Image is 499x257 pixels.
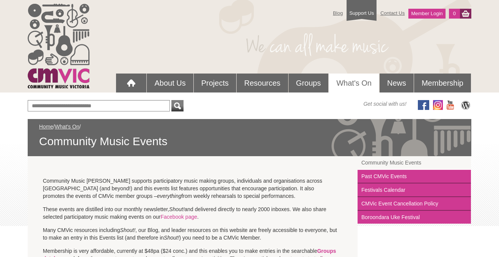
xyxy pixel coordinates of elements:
[358,197,471,211] a: CMVic Event Cancellation Policy
[363,100,406,108] span: Get social with us!
[377,6,408,20] a: Contact Us
[380,74,414,92] a: News
[39,134,460,149] span: Community Music Events
[358,183,471,197] a: Festivals Calendar
[194,74,236,92] a: Projects
[39,123,460,149] div: / /
[55,124,79,130] a: What's On
[43,177,342,200] p: Community Music [PERSON_NAME] supports participatory music making groups, individuals and organis...
[329,74,379,92] a: What's On
[414,74,471,92] a: Membership
[358,170,471,183] a: Past CMVic Events
[408,9,445,19] a: Member Login
[43,205,342,221] p: These events are distilled into our monthly newsletter, and delivered directly to nearly 2000 inb...
[329,6,347,20] a: Blog
[289,74,329,92] a: Groups
[433,100,443,110] img: icon-instagram.png
[237,74,288,92] a: Resources
[169,206,184,212] em: Shout!
[28,4,89,88] img: cmvic_logo.png
[449,9,460,19] a: 0
[358,156,471,170] a: Community Music Events
[358,211,471,224] a: Boroondara Uke Festival
[120,227,135,233] em: Shout!
[43,226,342,241] p: Many CMVic resources including , our Blog, and leader resources on this website are freely access...
[39,124,53,130] a: Home
[160,214,197,220] a: Facebook page
[147,74,193,92] a: About Us
[164,235,179,241] em: Shout!
[460,100,471,110] img: CMVic Blog
[157,193,182,199] em: everything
